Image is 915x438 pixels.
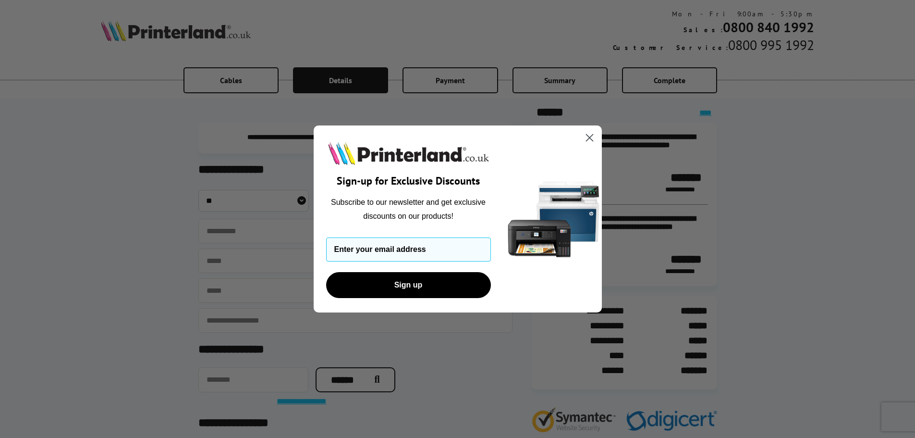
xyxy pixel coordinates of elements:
[337,174,480,188] span: Sign-up for Exclusive Discounts
[581,129,598,146] button: Close dialog
[331,198,486,220] span: Subscribe to our newsletter and get exclusive discounts on our products!
[326,140,491,167] img: Printerland.co.uk
[326,238,491,262] input: Enter your email address
[506,125,602,313] img: 5290a21f-4df8-4860-95f4-ea1e8d0e8904.png
[326,272,491,298] button: Sign up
